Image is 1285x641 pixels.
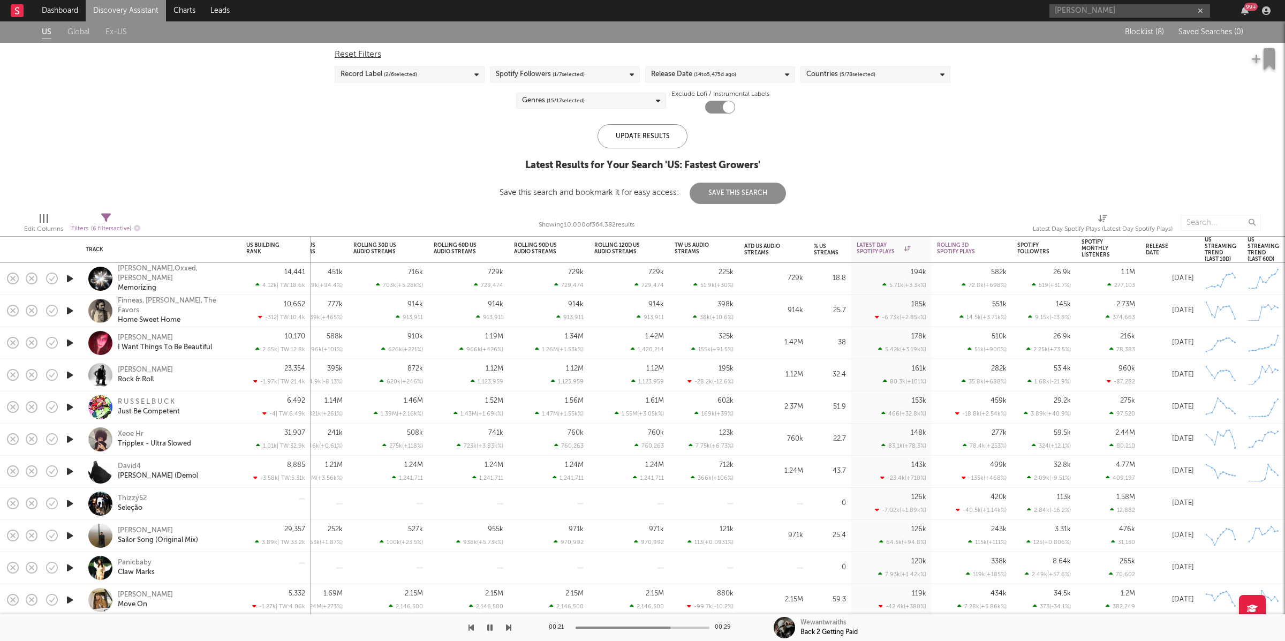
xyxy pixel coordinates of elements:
div: 1.01k | TW: 32.9k [246,442,305,449]
span: ( 0 ) [1234,28,1243,36]
div: 97,520 [1109,410,1135,417]
a: [PERSON_NAME] [118,365,173,375]
span: Blocklist [1125,28,1164,36]
div: 1.39M ( +2.16k % ) [374,410,423,417]
span: Saved Searches [1178,28,1243,36]
div: 2.73M [1116,301,1135,308]
div: 25.7 [814,304,846,317]
div: 760k [648,429,664,436]
div: 395k [327,365,343,372]
div: 971k [649,526,664,533]
div: 971k [744,529,803,542]
a: Sailor Song (Original Mix) [118,536,198,545]
div: -87,282 [1107,378,1135,385]
div: 451k [328,269,343,276]
div: 955k [488,526,503,533]
div: -23.4k ( +710 % ) [880,474,926,481]
div: 38k ( +10.6 % ) [693,314,734,321]
span: ( 8 ) [1155,28,1164,36]
div: 3.89k | TW: 33.2k [246,539,305,546]
div: 14.5k ( +3.71k % ) [959,314,1007,321]
a: Tripplex - Ultra Slowed [118,439,191,449]
div: 51.9k ( +30 % ) [693,282,734,289]
div: Rolling 120D US Audio Streams [594,242,648,255]
div: 6,492 [287,397,305,404]
div: -6.73k ( +2.85k % ) [875,314,926,321]
div: 29.2k [1054,397,1071,404]
div: 508k [407,429,423,436]
div: 155k ( +91.5 % ) [691,346,734,353]
div: 729,474 [554,282,584,289]
div: Save this search and bookmark it for easy access: [500,188,786,197]
div: 971k [569,526,584,533]
div: 9.15k ( -13.8 % ) [1028,314,1071,321]
div: Rolling 3D Spotify Plays [937,242,991,255]
a: Global [67,26,89,39]
div: 59.5k [1054,429,1071,436]
div: R U S S E L B U C K [118,397,175,407]
div: 43.7 [814,465,846,478]
div: 729,474 [474,282,503,289]
div: 466 ( +32.8k % ) [881,410,926,417]
div: 1,123,959 [631,378,664,385]
div: -40.5k ( +1.14k % ) [956,507,1007,514]
div: 519 ( +31.7 % ) [1032,282,1071,289]
div: [DATE] [1146,497,1194,510]
div: 121k [720,526,734,533]
a: Move On [118,600,147,609]
div: 459k [991,397,1007,404]
div: 374,663 [1106,314,1135,321]
div: Filters(6 filters active) [71,209,140,240]
div: 1.52M [485,397,503,404]
div: TW US Audio Streams [675,242,717,255]
div: 1.18M ( +3.56k % ) [293,474,343,481]
div: 741k [488,429,503,436]
div: -3.58k | TW: 5.31k [246,474,305,481]
div: 914k [488,301,503,308]
div: 143k [911,462,926,469]
a: Claw Marks [118,568,155,577]
div: 2.44M [1115,429,1135,436]
div: US Streaming Trend (last 60d) [1248,237,1279,262]
div: 913,911 [556,314,584,321]
div: 18.8 [814,272,846,285]
div: 1,123,959 [471,378,503,385]
div: 620k ( +246 % ) [380,378,423,385]
div: 161k [912,365,926,372]
div: 760,263 [634,442,664,449]
div: 99 + [1244,3,1258,11]
div: [DATE] [1146,401,1194,413]
div: 277k [992,429,1007,436]
div: -312 | TW: 10.4k [246,314,305,321]
a: David4 [118,462,141,471]
div: [PERSON_NAME],Oxxed,[PERSON_NAME] [118,264,233,283]
div: 760,263 [554,442,584,449]
div: 510k [992,333,1007,340]
div: 12,882 [1110,507,1135,514]
div: Rolling 60D US Audio Streams [434,242,487,255]
a: Xeoe Hr [118,429,143,439]
div: 914k [407,301,423,308]
div: Rolling 30D US Audio Streams [353,242,407,255]
span: ( 6 filters active) [91,226,131,232]
div: 914k [568,301,584,308]
div: I Want Things To Be Beautiful [118,343,212,352]
div: Countries [806,68,875,81]
a: US [42,26,51,39]
div: 913,911 [476,314,503,321]
div: 723k ( +3.83k % ) [457,442,503,449]
div: Panicbaby [118,558,152,568]
div: 10,662 [284,301,305,308]
div: 0 [814,497,846,510]
div: Latest Results for Your Search ' US: Fastest Growers ' [500,159,786,172]
div: 1.26M ( +1.53k % ) [535,346,584,353]
div: 712k [719,462,734,469]
div: US Streaming Trend (last 10d) [1205,237,1236,262]
div: 626k ( +221 % ) [381,346,423,353]
div: Spotify Followers [496,68,585,81]
button: Save This Search [690,183,786,204]
div: 113k [1057,494,1071,501]
div: 729k [568,269,584,276]
div: 51.9 [814,401,846,413]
